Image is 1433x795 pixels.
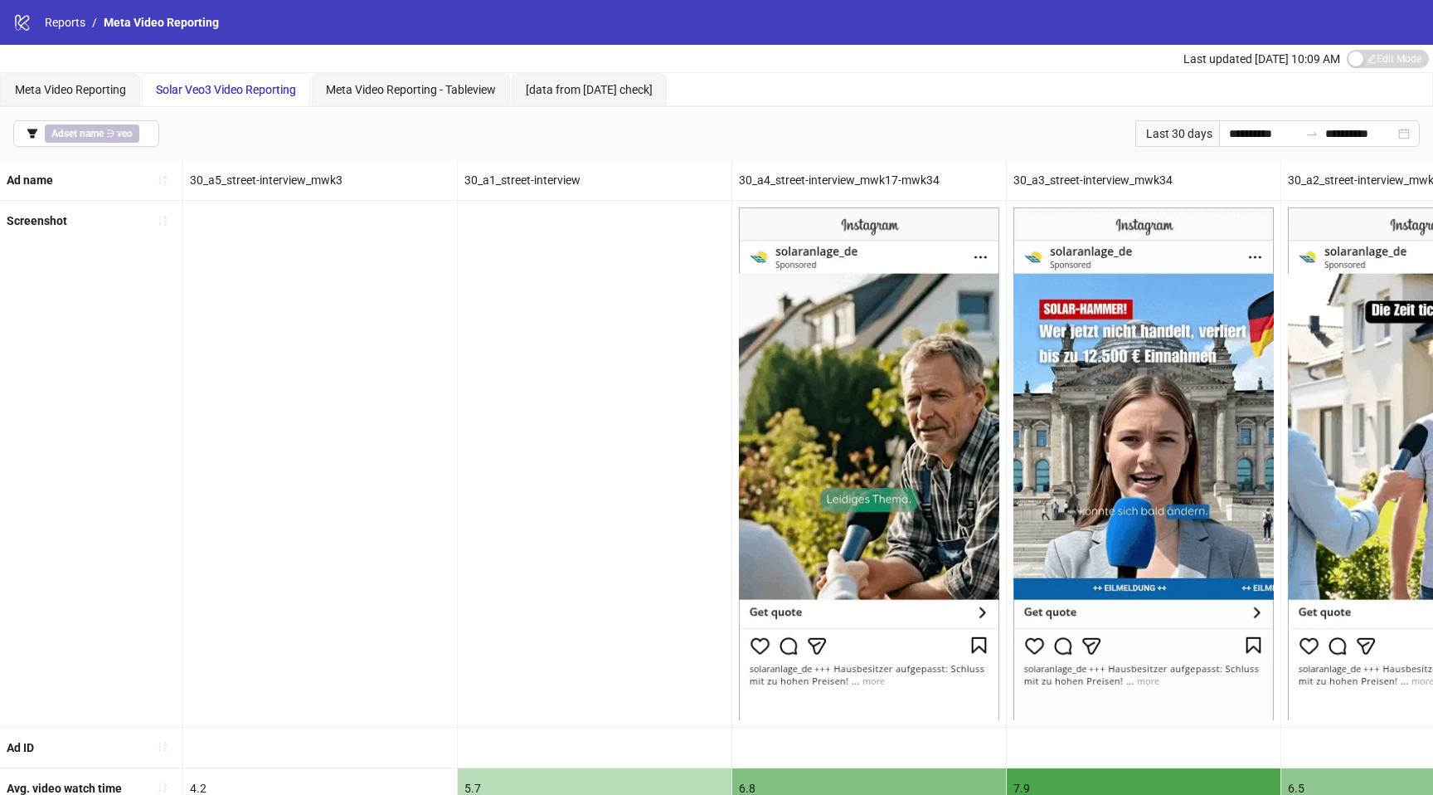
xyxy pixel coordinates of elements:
b: Adset name [51,128,104,139]
b: Screenshot [7,214,67,227]
div: 30_a5_street-interview_mwk3 [183,160,457,200]
span: ∋ [45,124,139,143]
b: Ad ID [7,741,34,754]
b: Ad name [7,173,53,187]
span: sort-ascending [157,215,168,227]
div: Last 30 days [1135,120,1219,147]
span: Last updated [DATE] 10:09 AM [1183,52,1340,66]
img: Screenshot 120233372523920649 [739,207,999,719]
span: sort-ascending [157,174,168,186]
span: sort-ascending [157,741,168,753]
span: Meta Video Reporting - Tableview [326,83,496,96]
div: 30_a3_street-interview_mwk34 [1007,160,1280,200]
b: Avg. video watch time [7,782,122,795]
span: Meta Video Reporting [104,16,219,29]
span: Meta Video Reporting [15,83,126,96]
button: Adset name ∋ veo [13,120,159,147]
span: [data from [DATE] check] [526,83,653,96]
li: / [92,13,97,32]
span: to [1305,127,1319,140]
div: 30_a4_street-interview_mwk17-mwk34 [732,160,1006,200]
span: swap-right [1305,127,1319,140]
img: Screenshot 120233420522850649 [1013,207,1274,719]
b: veo [117,128,133,139]
span: Solar Veo3 Video Reporting [156,83,296,96]
div: 30_a1_street-interview [458,160,731,200]
span: filter [27,128,38,139]
a: Reports [41,13,89,32]
span: sort-ascending [157,782,168,793]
